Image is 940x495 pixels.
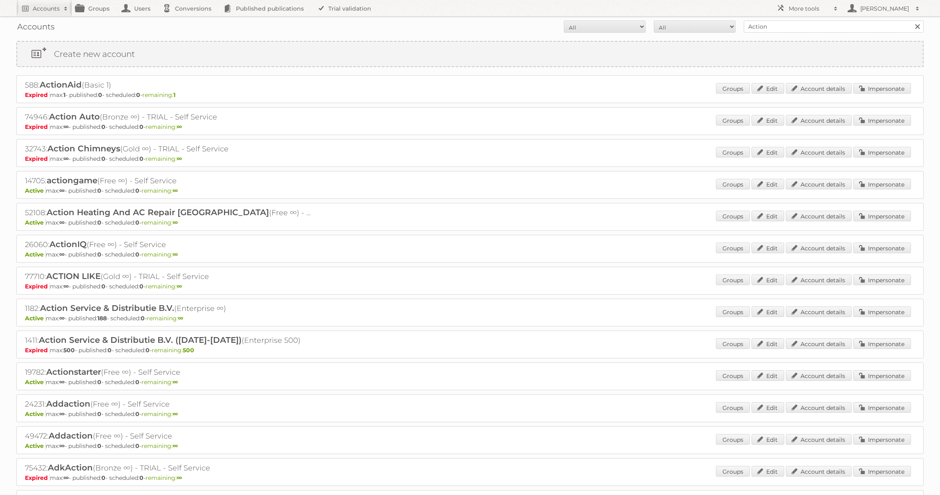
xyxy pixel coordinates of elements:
h2: Accounts [33,4,60,13]
strong: ∞ [177,123,182,130]
p: max: - published: - scheduled: - [25,219,915,226]
a: Groups [716,147,750,157]
p: max: - published: - scheduled: - [25,474,915,482]
a: Groups [716,306,750,317]
a: Edit [752,274,784,285]
strong: 0 [139,283,144,290]
span: Expired [25,346,50,354]
span: ACTION LIKE [46,271,101,281]
a: Impersonate [853,274,911,285]
a: Edit [752,83,784,94]
h2: [PERSON_NAME] [858,4,911,13]
strong: 0 [135,410,139,418]
span: remaining: [146,123,182,130]
strong: 0 [97,187,101,194]
a: Impersonate [853,115,911,126]
span: ActionAid [40,80,82,90]
a: Account details [786,211,852,221]
a: Account details [786,434,852,445]
a: Groups [716,274,750,285]
p: max: - published: - scheduled: - [25,346,915,354]
a: Account details [786,466,852,477]
a: Groups [716,434,750,445]
strong: ∞ [63,283,69,290]
a: Impersonate [853,179,911,189]
span: remaining: [146,283,182,290]
span: Addaction [46,399,90,409]
strong: ∞ [63,155,69,162]
strong: 0 [135,442,139,450]
strong: 0 [141,315,145,322]
h2: 588: (Basic 1) [25,80,311,90]
h2: More tools [789,4,830,13]
a: Account details [786,179,852,189]
span: Actionstarter [46,367,101,377]
strong: 0 [135,219,139,226]
span: Active [25,251,46,258]
span: Action Service & Distributie B.V. [40,303,174,313]
strong: ∞ [173,219,178,226]
a: Impersonate [853,211,911,221]
strong: 0 [139,155,144,162]
a: Groups [716,179,750,189]
strong: 0 [101,123,105,130]
span: Action Service & Distributie B.V. ([DATE]-[DATE]) [39,335,242,345]
strong: ∞ [173,410,178,418]
span: Expired [25,474,50,482]
strong: 0 [101,283,105,290]
a: Impersonate [853,243,911,253]
strong: 0 [98,91,102,99]
p: max: - published: - scheduled: - [25,283,915,290]
a: Impersonate [853,466,911,477]
span: Action Heating And AC Repair [GEOGRAPHIC_DATA] [47,207,269,217]
h2: 49472: (Free ∞) - Self Service [25,431,311,441]
strong: 0 [139,123,144,130]
a: Edit [752,243,784,253]
a: Account details [786,274,852,285]
span: Active [25,219,46,226]
strong: ∞ [177,283,182,290]
span: actiongame [47,175,97,185]
span: ActionIQ [49,239,87,249]
a: Groups [716,83,750,94]
strong: 0 [97,251,101,258]
a: Edit [752,179,784,189]
h2: 14705: (Free ∞) - Self Service [25,175,311,186]
strong: 0 [97,378,101,386]
span: remaining: [141,251,178,258]
a: Edit [752,434,784,445]
p: max: - published: - scheduled: - [25,91,915,99]
a: Edit [752,306,784,317]
a: Groups [716,466,750,477]
a: Impersonate [853,370,911,381]
h2: 1411: (Enterprise 500) [25,335,311,346]
a: Account details [786,402,852,413]
strong: 0 [101,474,105,482]
strong: 0 [135,251,139,258]
span: remaining: [141,219,178,226]
a: Groups [716,115,750,126]
strong: 0 [146,346,150,354]
strong: ∞ [63,474,69,482]
a: Edit [752,147,784,157]
a: Create new account [17,42,923,66]
strong: 0 [136,91,140,99]
strong: ∞ [63,123,69,130]
strong: ∞ [59,378,65,386]
h2: 1182: (Enterprise ∞) [25,303,311,314]
a: Impersonate [853,83,911,94]
strong: 500 [63,346,75,354]
a: Impersonate [853,338,911,349]
span: Expired [25,123,50,130]
strong: ∞ [59,315,65,322]
strong: ∞ [59,219,65,226]
strong: ∞ [177,474,182,482]
strong: ∞ [173,251,178,258]
strong: 0 [97,219,101,226]
a: Impersonate [853,434,911,445]
h2: 52108: (Free ∞) - Self Service [25,207,311,218]
h2: 32743: (Gold ∞) - TRIAL - Self Service [25,144,311,154]
span: remaining: [141,410,178,418]
span: remaining: [146,474,182,482]
p: max: - published: - scheduled: - [25,315,915,322]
